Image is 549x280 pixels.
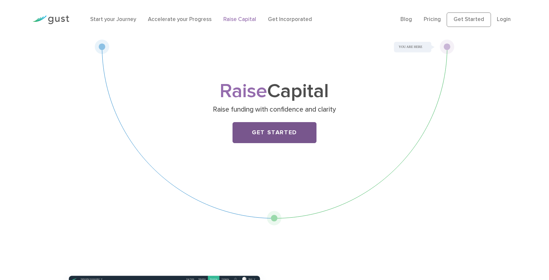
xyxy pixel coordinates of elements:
[148,16,212,23] a: Accelerate your Progress
[145,82,404,100] h1: Capital
[233,122,316,143] a: Get Started
[90,16,136,23] a: Start your Journey
[268,16,312,23] a: Get Incorporated
[424,16,441,23] a: Pricing
[497,16,511,23] a: Login
[147,105,401,114] p: Raise funding with confidence and clarity
[220,79,267,103] span: Raise
[32,15,69,24] img: Gust Logo
[447,12,491,27] a: Get Started
[223,16,256,23] a: Raise Capital
[400,16,412,23] a: Blog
